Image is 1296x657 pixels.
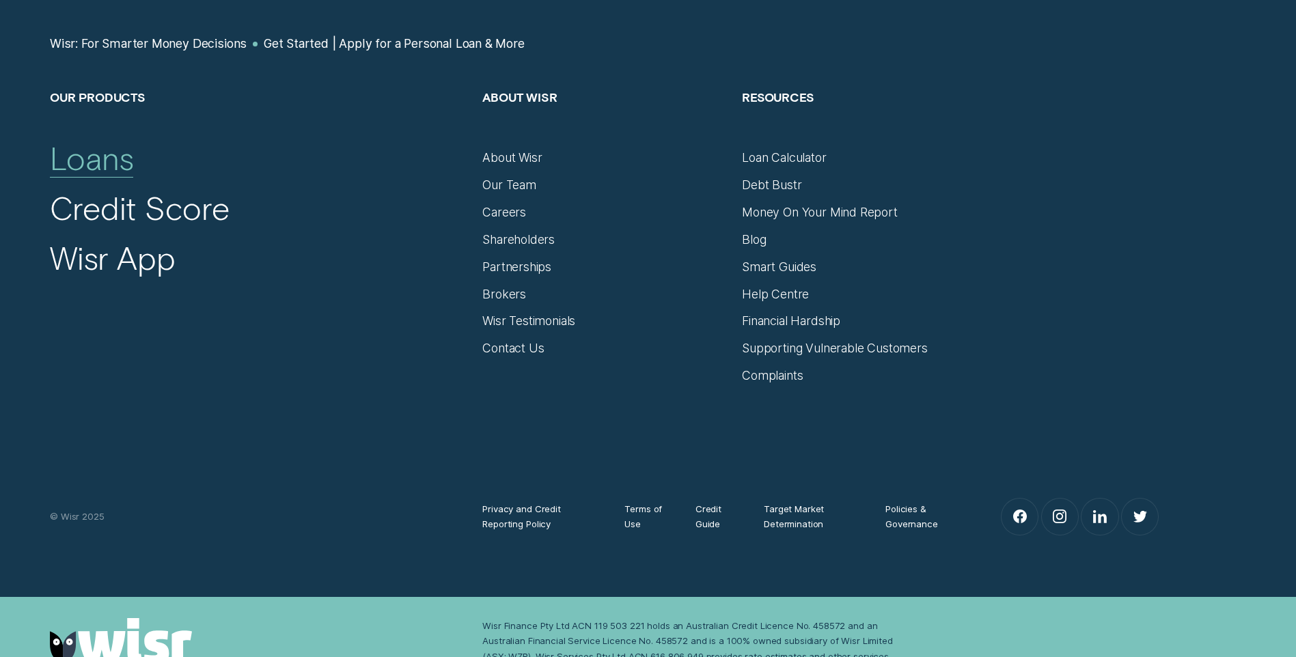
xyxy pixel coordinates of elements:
a: Privacy and Credit Reporting Policy [482,501,597,531]
a: Wisr: For Smarter Money Decisions [50,36,247,51]
a: Twitter [1122,499,1158,535]
a: Contact Us [482,341,544,356]
a: Policies & Governance [885,501,959,531]
a: Wisr App [50,238,176,277]
a: Facebook [1002,499,1038,535]
a: Smart Guides [742,260,816,275]
h2: Resources [742,89,987,151]
a: Loan Calculator [742,150,826,165]
a: Credit Guide [695,501,736,531]
h2: About Wisr [482,89,727,151]
a: Help Centre [742,287,809,302]
a: Blog [742,232,766,247]
a: Our Team [482,178,536,193]
a: Money On Your Mind Report [742,205,898,220]
a: Careers [482,205,526,220]
a: Wisr Testimonials [482,313,575,328]
a: Partnerships [482,260,551,275]
a: Brokers [482,287,526,302]
a: Terms of Use [624,501,668,531]
div: © Wisr 2025 [42,509,475,524]
a: Instagram [1042,499,1078,535]
a: LinkedIn [1081,499,1118,535]
a: Supporting Vulnerable Customers [742,341,928,356]
h2: Our Products [50,89,467,151]
a: Credit Score [50,188,230,227]
a: Target Market Determination [764,501,858,531]
a: Get Started | Apply for a Personal Loan & More [264,36,525,51]
a: Loans [50,138,133,178]
a: Financial Hardship [742,313,840,328]
a: Debt Bustr [742,178,801,193]
a: Complaints [742,368,803,383]
a: About Wisr [482,150,542,165]
a: Shareholders [482,232,555,247]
